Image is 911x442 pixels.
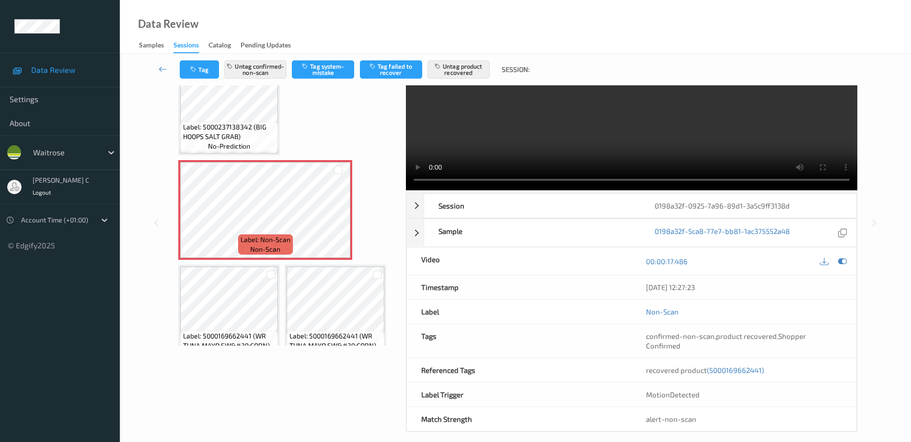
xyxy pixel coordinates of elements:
[208,40,231,52] div: Catalog
[646,332,806,350] span: Shopper Confirmed
[138,19,198,29] div: Data Review
[502,65,530,74] span: Session:
[632,383,856,407] div: MotionDetected
[407,324,632,358] div: Tags
[407,407,632,431] div: Match Strength
[241,39,300,52] a: Pending Updates
[646,414,842,424] div: alert-non-scan
[424,219,640,246] div: Sample
[241,40,291,52] div: Pending Updates
[640,194,856,218] div: 0198a32f-0925-7a96-89d1-3a5c9ff3138d
[183,122,276,141] span: Label: 5000237138342 (BIG HOOPS SALT GRAB)
[646,282,842,292] div: [DATE] 12:27:23
[707,366,764,374] span: (5000169662441)
[360,60,422,79] button: Tag failed to recover
[424,194,640,218] div: Session
[208,141,250,151] span: no-prediction
[139,40,164,52] div: Samples
[407,300,632,324] div: Label
[655,226,790,239] a: 0198a32f-5ca8-77e7-bb81-1ac375552a48
[292,60,354,79] button: Tag system-mistake
[180,60,219,79] button: Tag
[407,275,632,299] div: Timestamp
[241,235,290,244] span: Label: Non-Scan
[646,256,688,266] a: 00:00:17.486
[139,39,173,52] a: Samples
[208,39,241,52] a: Catalog
[224,60,287,79] button: Untag confirmed-non-scan
[183,331,276,350] span: Label: 5000169662441 (WR TUNA MAYO SW&#39;CORN)
[646,307,679,316] a: Non-Scan
[173,39,208,53] a: Sessions
[646,332,715,340] span: confirmed-non-scan
[250,244,280,254] span: non-scan
[646,332,806,350] span: , ,
[407,358,632,382] div: Referenced Tags
[406,193,857,218] div: Session0198a32f-0925-7a96-89d1-3a5c9ff3138d
[173,40,199,53] div: Sessions
[406,219,857,247] div: Sample0198a32f-5ca8-77e7-bb81-1ac375552a48
[716,332,777,340] span: product recovered
[427,60,490,79] button: Untag product recovered
[289,331,382,350] span: Label: 5000169662441 (WR TUNA MAYO SW&#39;CORN)
[407,247,632,275] div: Video
[646,366,764,374] span: recovered product
[407,383,632,407] div: Label Trigger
